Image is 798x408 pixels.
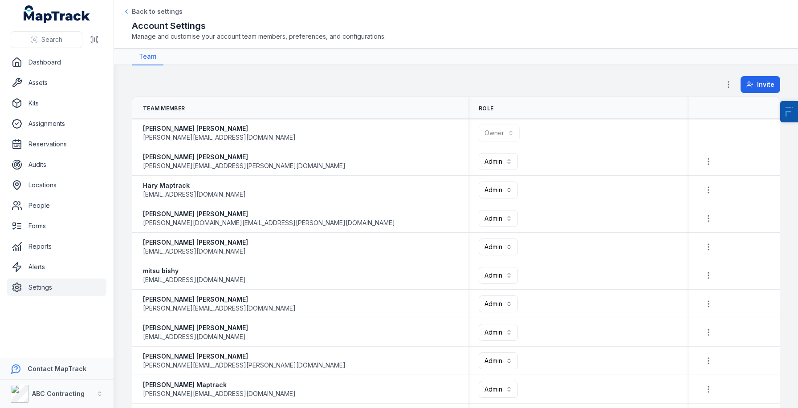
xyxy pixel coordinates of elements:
a: People [7,197,106,214]
strong: [PERSON_NAME] [PERSON_NAME] [143,153,346,162]
strong: [PERSON_NAME] [PERSON_NAME] [143,238,248,247]
span: [EMAIL_ADDRESS][DOMAIN_NAME] [143,332,246,341]
button: Admin [479,267,518,284]
span: Back to settings [132,7,183,16]
span: Invite [757,80,774,89]
a: Alerts [7,258,106,276]
span: [EMAIL_ADDRESS][DOMAIN_NAME] [143,247,246,256]
span: Team Member [143,105,185,112]
span: Role [479,105,493,112]
strong: [PERSON_NAME] Maptrack [143,380,296,389]
span: Search [41,35,62,44]
button: Search [11,31,82,48]
strong: Hary Maptrack [143,181,246,190]
button: Admin [479,324,518,341]
strong: [PERSON_NAME] [PERSON_NAME] [143,323,248,332]
a: Kits [7,94,106,112]
button: Admin [479,352,518,369]
strong: [PERSON_NAME] [PERSON_NAME] [143,124,296,133]
h2: Account Settings [132,20,780,32]
button: Admin [479,381,518,398]
span: [PERSON_NAME][DOMAIN_NAME][EMAIL_ADDRESS][PERSON_NAME][DOMAIN_NAME] [143,218,395,227]
span: [EMAIL_ADDRESS][DOMAIN_NAME] [143,275,246,284]
strong: Contact MapTrack [28,365,86,372]
button: Invite [741,76,780,93]
span: [PERSON_NAME][EMAIL_ADDRESS][PERSON_NAME][DOMAIN_NAME] [143,162,346,170]
a: Assignments [7,115,106,133]
strong: [PERSON_NAME] [PERSON_NAME] [143,295,296,304]
a: Settings [7,279,106,296]
strong: [PERSON_NAME] [PERSON_NAME] [143,352,346,361]
a: Forms [7,217,106,235]
strong: [PERSON_NAME] [PERSON_NAME] [143,210,395,218]
button: Admin [479,210,518,227]
a: Reservations [7,135,106,153]
a: Locations [7,176,106,194]
a: Back to settings [123,7,183,16]
span: [PERSON_NAME][EMAIL_ADDRESS][DOMAIN_NAME] [143,304,296,313]
span: Manage and customise your account team members, preferences, and configurations. [132,32,780,41]
button: Admin [479,153,518,170]
a: Team [132,48,163,65]
button: Admin [479,182,518,198]
a: Audits [7,156,106,174]
span: [EMAIL_ADDRESS][DOMAIN_NAME] [143,190,246,199]
a: Reports [7,238,106,255]
a: Assets [7,74,106,92]
strong: ABC Contracting [32,390,85,397]
a: MapTrack [24,5,90,23]
button: Admin [479,295,518,312]
strong: mitsu bishy [143,267,246,275]
span: [PERSON_NAME][EMAIL_ADDRESS][DOMAIN_NAME] [143,389,296,398]
span: [PERSON_NAME][EMAIL_ADDRESS][PERSON_NAME][DOMAIN_NAME] [143,361,346,370]
button: Admin [479,238,518,255]
span: [PERSON_NAME][EMAIL_ADDRESS][DOMAIN_NAME] [143,133,296,142]
a: Dashboard [7,53,106,71]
